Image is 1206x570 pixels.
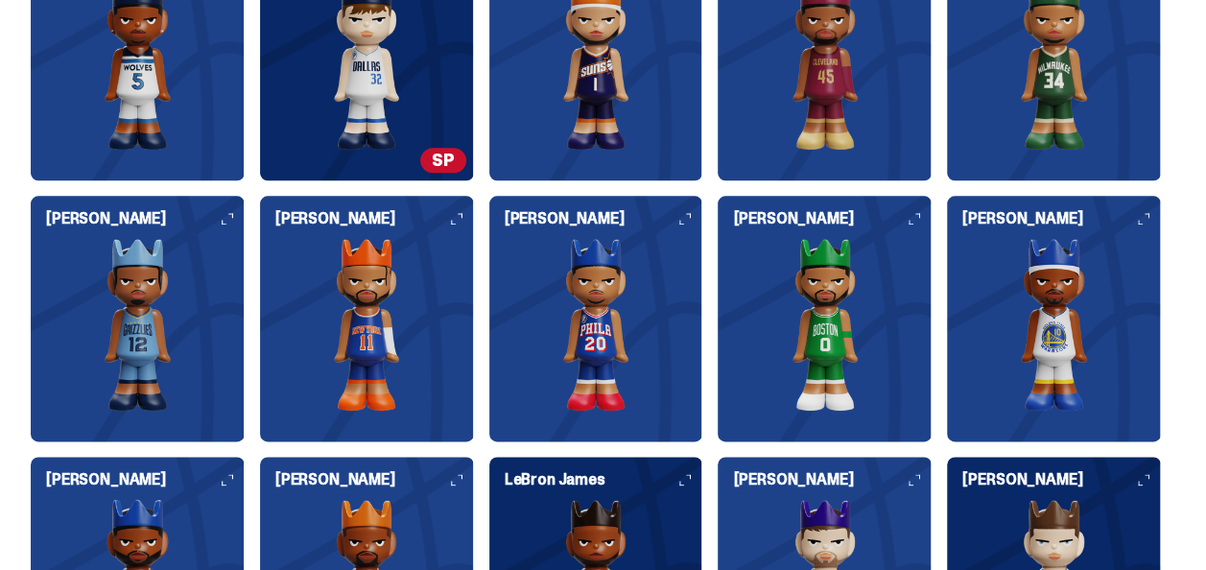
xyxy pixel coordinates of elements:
[733,211,932,226] h6: [PERSON_NAME]
[275,211,474,226] h6: [PERSON_NAME]
[420,148,466,173] span: SP
[947,238,1161,411] img: card image
[505,211,703,226] h6: [PERSON_NAME]
[260,238,474,411] img: card image
[31,238,245,411] img: card image
[733,472,932,487] h6: [PERSON_NAME]
[46,472,245,487] h6: [PERSON_NAME]
[718,238,932,411] img: card image
[962,211,1161,226] h6: [PERSON_NAME]
[46,211,245,226] h6: [PERSON_NAME]
[275,472,474,487] h6: [PERSON_NAME]
[505,472,703,487] h6: LeBron James
[962,472,1161,487] h6: [PERSON_NAME]
[489,238,703,411] img: card image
